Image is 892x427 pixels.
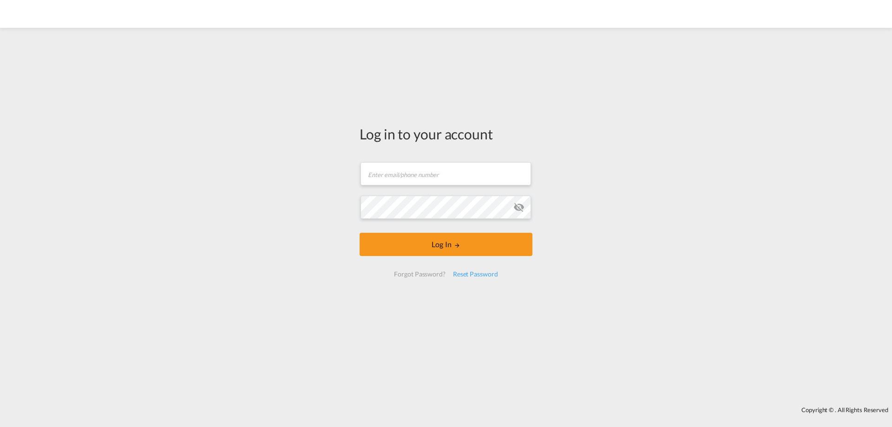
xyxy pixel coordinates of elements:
div: Forgot Password? [390,266,449,282]
button: LOGIN [360,233,532,256]
input: Enter email/phone number [361,162,531,185]
div: Log in to your account [360,124,532,144]
md-icon: icon-eye-off [513,202,525,213]
div: Reset Password [449,266,502,282]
